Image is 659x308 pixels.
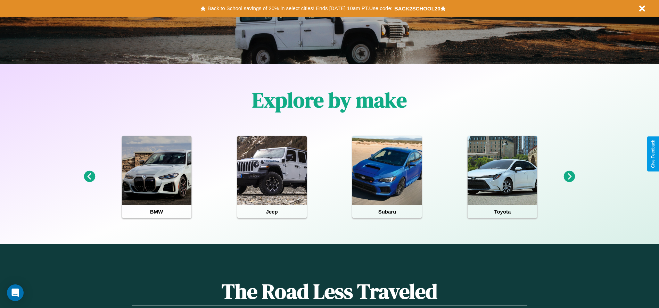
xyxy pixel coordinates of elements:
[651,140,656,168] div: Give Feedback
[206,3,394,13] button: Back to School savings of 20% in select cities! Ends [DATE] 10am PT.Use code:
[352,205,422,218] h4: Subaru
[237,205,307,218] h4: Jeep
[394,6,440,11] b: BACK2SCHOOL20
[468,205,537,218] h4: Toyota
[252,86,407,114] h1: Explore by make
[122,205,191,218] h4: BMW
[7,284,24,301] div: Open Intercom Messenger
[132,277,527,306] h1: The Road Less Traveled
